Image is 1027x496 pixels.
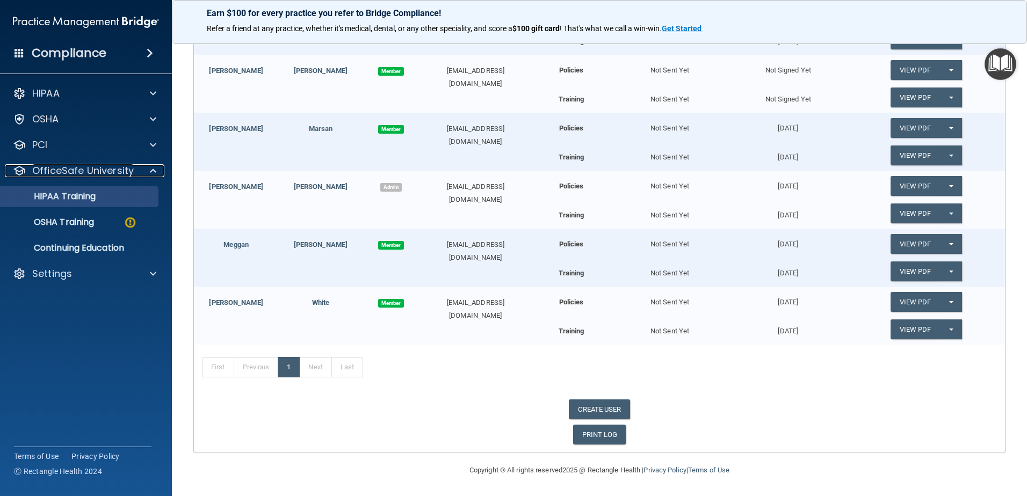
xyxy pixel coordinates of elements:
[71,451,120,462] a: Privacy Policy
[559,298,584,306] b: Policies
[14,466,102,477] span: Ⓒ Rectangle Health 2024
[729,113,847,135] div: [DATE]
[611,171,729,193] div: Not Sent Yet
[891,203,940,223] a: View PDF
[891,319,940,339] a: View PDF
[729,145,847,164] div: [DATE]
[569,399,630,419] a: CREATE USER
[207,24,512,33] span: Refer a friend at any practice, whether it's medical, dental, or any other speciality, and score a
[209,298,263,307] a: [PERSON_NAME]
[729,229,847,251] div: [DATE]
[729,203,847,222] div: [DATE]
[378,125,404,134] span: Member
[419,238,532,264] div: [EMAIL_ADDRESS][DOMAIN_NAME]
[662,24,701,33] strong: Get Started
[209,125,263,133] a: [PERSON_NAME]
[13,11,159,33] img: PMB logo
[573,425,626,444] a: PRINT LOG
[891,292,940,312] a: View PDF
[294,240,348,249] a: [PERSON_NAME]
[13,87,156,100] a: HIPAA
[14,451,59,462] a: Terms of Use
[891,145,940,165] a: View PDF
[891,118,940,138] a: View PDF
[209,67,263,75] a: [PERSON_NAME]
[419,122,532,148] div: [EMAIL_ADDRESS][DOMAIN_NAME]
[294,183,348,191] a: [PERSON_NAME]
[891,176,940,196] a: View PDF
[559,37,584,45] b: Training
[985,48,1016,80] button: Open Resource Center
[32,138,47,151] p: PCI
[124,216,137,229] img: warning-circle.0cc9ac19.png
[891,234,940,254] a: View PDF
[891,87,940,107] a: View PDF
[559,153,584,161] b: Training
[891,261,940,281] a: View PDF
[13,267,156,280] a: Settings
[611,55,729,77] div: Not Sent Yet
[729,171,847,193] div: [DATE]
[32,87,60,100] p: HIPAA
[512,24,560,33] strong: $100 gift card
[611,287,729,309] div: Not Sent Yet
[403,453,795,487] div: Copyright © All rights reserved 2025 @ Rectangle Health | |
[7,243,154,253] p: Continuing Education
[559,211,584,219] b: Training
[611,145,729,164] div: Not Sent Yet
[278,357,300,377] a: 1
[299,357,331,377] a: Next
[729,287,847,309] div: [DATE]
[611,229,729,251] div: Not Sent Yet
[611,261,729,280] div: Not Sent Yet
[209,183,263,191] a: [PERSON_NAME]
[380,183,402,192] span: Admin
[331,357,363,377] a: Last
[378,299,404,308] span: Member
[202,357,234,377] a: First
[13,138,156,151] a: PCI
[611,203,729,222] div: Not Sent Yet
[419,64,532,90] div: [EMAIL_ADDRESS][DOMAIN_NAME]
[378,241,404,250] span: Member
[891,60,940,80] a: View PDF
[662,24,703,33] a: Get Started
[559,66,584,74] b: Policies
[611,113,729,135] div: Not Sent Yet
[611,319,729,338] div: Not Sent Yet
[32,46,106,61] h4: Compliance
[294,67,348,75] a: [PERSON_NAME]
[419,180,532,206] div: [EMAIL_ADDRESS][DOMAIN_NAME]
[729,55,847,77] div: Not Signed Yet
[611,87,729,106] div: Not Sent Yet
[234,357,279,377] a: Previous
[13,164,156,177] a: OfficeSafe University
[559,240,584,248] b: Policies
[729,319,847,338] div: [DATE]
[223,240,249,249] a: Meggan
[643,466,686,474] a: Privacy Policy
[312,298,330,307] a: White
[309,125,333,133] a: Marsan
[7,191,96,202] p: HIPAA Training
[7,217,94,228] p: OSHA Training
[32,164,134,177] p: OfficeSafe University
[559,124,584,132] b: Policies
[419,296,532,322] div: [EMAIL_ADDRESS][DOMAIN_NAME]
[13,113,156,126] a: OSHA
[729,87,847,106] div: Not Signed Yet
[559,327,584,335] b: Training
[32,113,59,126] p: OSHA
[32,267,72,280] p: Settings
[560,24,662,33] span: ! That's what we call a win-win.
[378,67,404,76] span: Member
[729,261,847,280] div: [DATE]
[559,95,584,103] b: Training
[559,269,584,277] b: Training
[207,8,992,18] p: Earn $100 for every practice you refer to Bridge Compliance!
[688,466,729,474] a: Terms of Use
[559,182,584,190] b: Policies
